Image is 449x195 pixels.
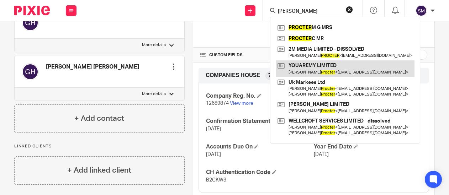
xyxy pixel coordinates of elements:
[74,113,124,124] h4: + Add contact
[46,63,139,71] h4: [PERSON_NAME] [PERSON_NAME]
[22,63,39,80] img: svg%3E
[206,101,229,106] span: 12689874
[314,152,329,157] span: [DATE]
[314,143,422,151] h4: Year End Date
[277,9,341,15] input: Search
[206,178,226,183] span: B2GKW3
[14,143,185,149] p: Linked clients
[206,118,314,125] h4: Confirmation Statement Due
[206,143,314,151] h4: Accounts Due On
[14,6,50,15] img: Pixie
[416,5,427,16] img: svg%3E
[142,91,166,97] p: More details
[230,101,253,106] a: View more
[200,52,314,58] h4: CUSTOM FIELDS
[206,169,314,176] h4: CH Authentication Code
[206,126,221,131] span: [DATE]
[22,14,39,31] img: svg%3E
[206,92,314,100] h4: Company Reg. No.
[268,72,271,79] span: 7
[142,42,166,48] p: More details
[206,152,221,157] span: [DATE]
[346,6,353,13] button: Clear
[67,165,131,176] h4: + Add linked client
[206,72,260,79] span: COMPANIES HOUSE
